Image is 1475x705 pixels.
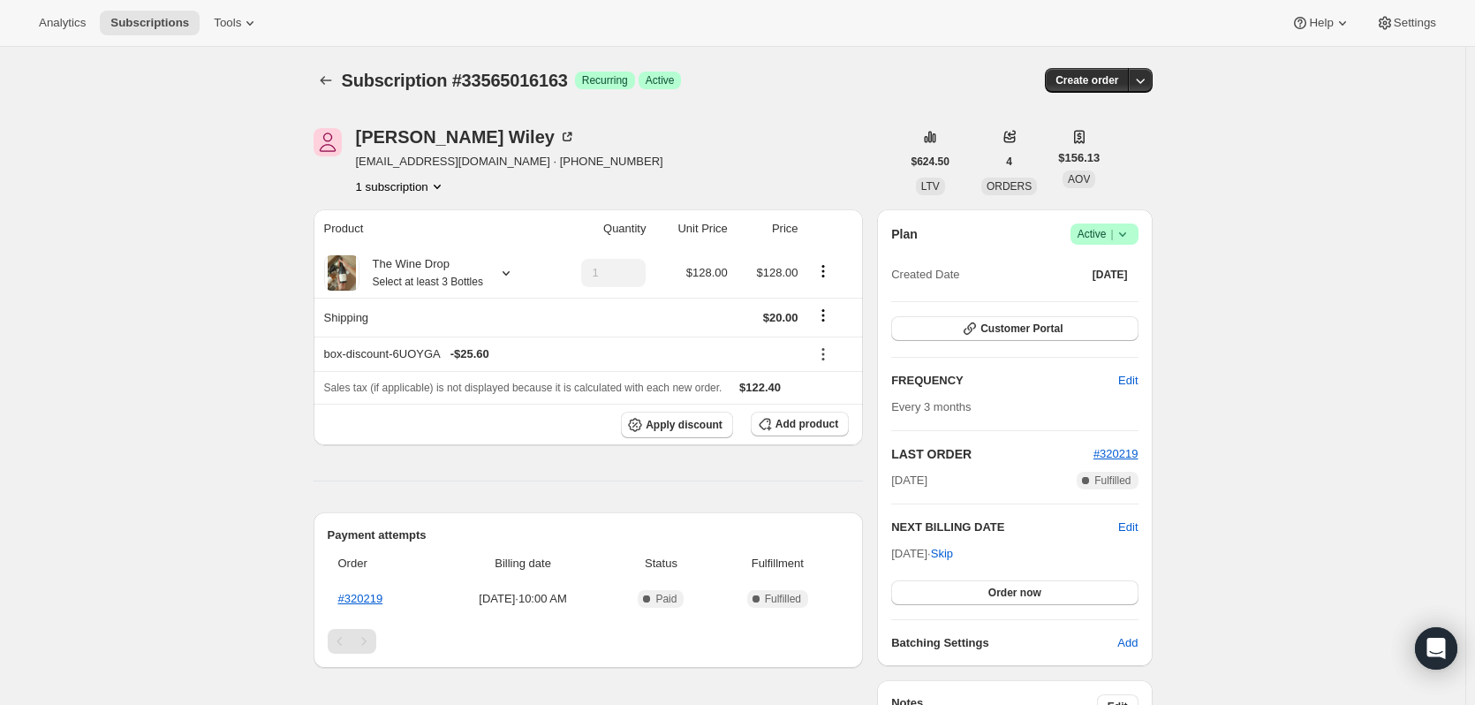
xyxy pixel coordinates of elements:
[655,592,677,606] span: Paid
[28,11,96,35] button: Analytics
[891,316,1138,341] button: Customer Portal
[891,634,1117,652] h6: Batching Settings
[891,519,1118,536] h2: NEXT BILLING DATE
[214,16,241,30] span: Tools
[995,149,1023,174] button: 4
[1082,262,1138,287] button: [DATE]
[987,180,1032,193] span: ORDERS
[809,262,837,281] button: Product actions
[621,412,733,438] button: Apply discount
[1093,445,1138,463] button: #320219
[686,266,728,279] span: $128.00
[328,527,850,544] h2: Payment attempts
[891,445,1093,463] h2: LAST ORDER
[356,178,446,195] button: Product actions
[1118,372,1138,390] span: Edit
[314,298,550,337] th: Shipping
[891,472,927,489] span: [DATE]
[1055,73,1118,87] span: Create order
[775,417,838,431] span: Add product
[891,547,953,560] span: [DATE] ·
[646,418,722,432] span: Apply discount
[1045,68,1129,93] button: Create order
[765,592,801,606] span: Fulfilled
[1078,225,1131,243] span: Active
[763,311,798,324] span: $20.00
[1365,11,1447,35] button: Settings
[651,209,732,248] th: Unit Price
[359,255,483,291] div: The Wine Drop
[1110,227,1113,241] span: |
[1093,447,1138,460] a: #320219
[1117,634,1138,652] span: Add
[739,381,781,394] span: $122.40
[110,16,189,30] span: Subscriptions
[1415,627,1457,670] div: Open Intercom Messenger
[1309,16,1333,30] span: Help
[891,266,959,284] span: Created Date
[891,225,918,243] h2: Plan
[751,412,849,436] button: Add product
[328,544,435,583] th: Order
[550,209,652,248] th: Quantity
[1006,155,1012,169] span: 4
[911,155,949,169] span: $624.50
[646,73,675,87] span: Active
[1394,16,1436,30] span: Settings
[338,592,383,605] a: #320219
[809,306,837,325] button: Shipping actions
[324,345,798,363] div: box-discount-6UOYGA
[891,580,1138,605] button: Order now
[616,555,706,572] span: Status
[328,629,850,654] nav: Pagination
[717,555,839,572] span: Fulfillment
[1058,149,1100,167] span: $156.13
[582,73,628,87] span: Recurring
[342,71,568,90] span: Subscription #33565016163
[1093,268,1128,282] span: [DATE]
[921,180,940,193] span: LTV
[356,128,576,146] div: [PERSON_NAME] Wiley
[901,149,960,174] button: $624.50
[931,545,953,563] span: Skip
[1107,629,1148,657] button: Add
[450,345,489,363] span: - $25.60
[314,68,338,93] button: Subscriptions
[757,266,798,279] span: $128.00
[891,400,971,413] span: Every 3 months
[441,590,606,608] span: [DATE] · 10:00 AM
[980,322,1063,336] span: Customer Portal
[441,555,606,572] span: Billing date
[988,586,1041,600] span: Order now
[733,209,804,248] th: Price
[314,209,550,248] th: Product
[920,540,964,568] button: Skip
[356,153,663,171] span: [EMAIL_ADDRESS][DOMAIN_NAME] · [PHONE_NUMBER]
[39,16,86,30] span: Analytics
[324,382,722,394] span: Sales tax (if applicable) is not displayed because it is calculated with each new order.
[100,11,200,35] button: Subscriptions
[891,372,1118,390] h2: FREQUENCY
[1281,11,1361,35] button: Help
[1108,367,1148,395] button: Edit
[1118,519,1138,536] button: Edit
[1068,173,1090,186] span: AOV
[314,128,342,156] span: Jennifer Wiley
[203,11,269,35] button: Tools
[373,276,483,288] small: Select at least 3 Bottles
[1094,474,1131,488] span: Fulfilled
